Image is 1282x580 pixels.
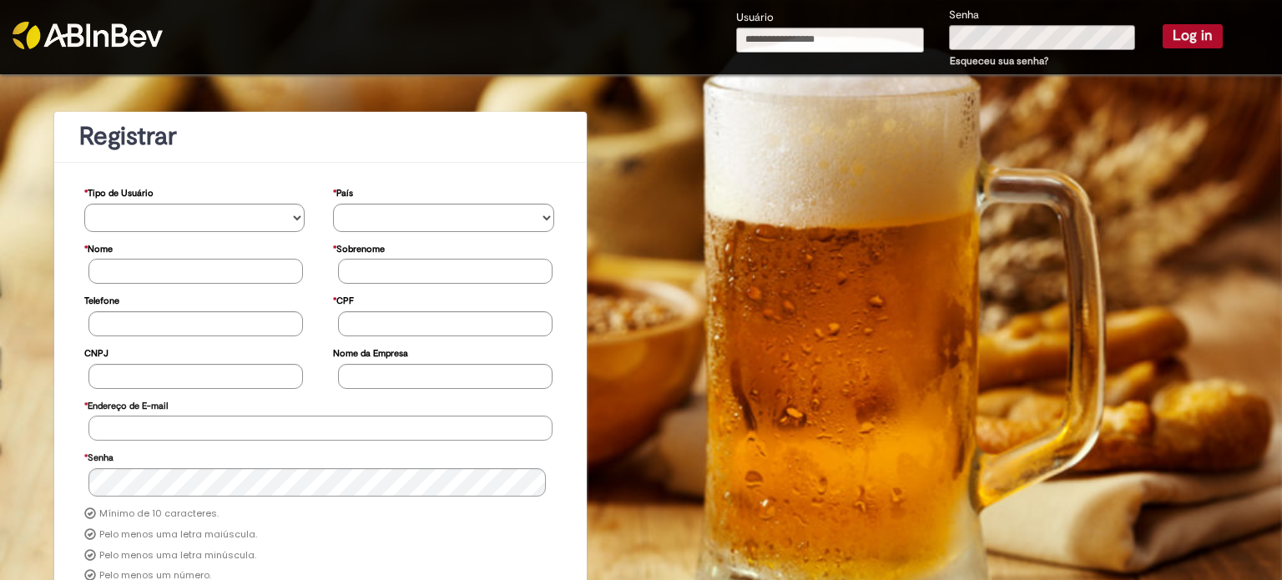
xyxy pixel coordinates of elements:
h1: Registrar [79,123,562,150]
label: Mínimo de 10 caracteres. [99,507,219,521]
label: Nome [84,235,113,260]
button: Log in [1163,24,1223,48]
a: Esqueceu sua senha? [950,54,1048,68]
label: Pelo menos uma letra maiúscula. [99,528,257,542]
img: ABInbev-white.png [13,22,163,49]
label: Senha [949,8,979,23]
label: Nome da Empresa [333,340,408,364]
label: Endereço de E-mail [84,392,168,416]
label: CNPJ [84,340,109,364]
label: Senha [84,444,114,468]
label: Telefone [84,287,119,311]
label: País [333,179,353,204]
label: CPF [333,287,354,311]
label: Sobrenome [333,235,385,260]
label: Usuário [736,10,774,26]
label: Tipo de Usuário [84,179,154,204]
label: Pelo menos uma letra minúscula. [99,549,256,562]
